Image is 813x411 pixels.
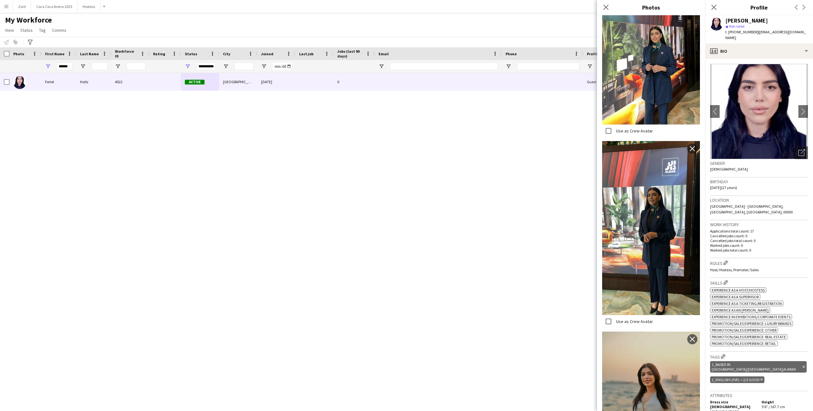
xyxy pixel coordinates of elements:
[712,341,776,346] span: Promotion/Sales Experience: Retail
[41,73,76,91] div: Feriel
[185,64,191,69] button: Open Filter Menu
[37,26,48,34] a: Tag
[45,64,51,69] button: Open Filter Menu
[185,51,197,56] span: Status
[261,64,267,69] button: Open Filter Menu
[261,51,273,56] span: Joined
[587,51,600,56] span: Profile
[710,361,807,373] div: 1_Based in [GEOGRAPHIC_DATA]/[GEOGRAPHIC_DATA]/Ajman
[710,233,808,238] p: Cancelled jobs count: 0
[26,38,34,46] app-action-btn: Advanced filters
[762,400,808,404] h5: Height
[795,146,808,159] div: Open photos pop-in
[710,279,808,286] h3: Skills
[712,334,786,339] span: Promotion/Sales Experience: Real Estate
[333,73,375,91] div: 0
[111,73,149,91] div: 4022
[710,238,808,243] p: Cancelled jobs total count: 0
[712,301,782,306] span: Experience as a Ticketing/Registration
[13,76,26,89] img: Feriel Hafsi
[710,267,759,272] span: Host/ Hostess, Promoter/ Sales
[602,141,700,315] img: Crew photo 847085
[76,73,111,91] div: Hafsi
[506,51,517,56] span: Phone
[712,294,759,299] span: Experience as a Supervisor
[517,63,579,70] input: Phone Filter Input
[587,64,593,69] button: Open Filter Menu
[710,197,808,203] h3: Location
[597,3,705,11] h3: Photos
[379,51,389,56] span: Email
[52,27,66,33] span: Comms
[712,288,765,293] span: Experience as a Host/Hostess
[725,18,768,24] div: [PERSON_NAME]
[705,3,813,11] h3: Profile
[153,51,165,56] span: Rating
[710,160,808,166] h3: Gender
[379,64,384,69] button: Open Filter Menu
[710,64,808,159] img: Crew avatar or photo
[710,376,764,383] div: 2_English Level = 2/3 Good
[506,64,511,69] button: Open Filter Menu
[725,30,806,40] span: | [EMAIL_ADDRESS][DOMAIN_NAME]
[710,167,748,172] span: [DEMOGRAPHIC_DATA]
[57,63,72,70] input: First Name Filter Input
[5,15,52,25] span: My Workforce
[223,64,229,69] button: Open Filter Menu
[45,51,64,56] span: First Name
[712,308,769,313] span: Experience as an [PERSON_NAME]
[126,63,145,70] input: Workforce ID Filter Input
[91,63,107,70] input: Last Name Filter Input
[299,51,313,56] span: Last job
[5,27,14,33] span: View
[710,353,808,360] h3: Tags
[50,26,69,34] a: Comms
[18,26,35,34] a: Status
[615,319,653,324] label: Use as Crew Avatar
[710,222,808,227] h3: Work history
[13,51,24,56] span: Photo
[712,314,790,319] span: Experience in Exhibitions/Corporate Events
[337,49,363,58] span: Jobs (last 90 days)
[710,229,808,233] p: Applications total count: 17
[710,400,756,409] h5: Dress size [DEMOGRAPHIC_DATA]
[185,80,205,84] span: Active
[710,185,737,190] span: [DATE] (27 years)
[762,404,785,409] span: 5'6" / 167.7 cm
[80,51,99,56] span: Last Name
[729,24,744,29] span: Not rated
[712,321,791,326] span: Promotion/Sales Experience: Luxury Brands
[77,0,100,13] button: Hostess
[725,30,758,34] span: t. [PHONE_NUMBER]
[710,204,793,214] span: [GEOGRAPHIC_DATA] - [GEOGRAPHIC_DATA], [GEOGRAPHIC_DATA], [GEOGRAPHIC_DATA], 00000
[272,63,292,70] input: Joined Filter Input
[712,328,776,333] span: Promotion/Sales Experience: Other
[615,128,653,134] label: Use as Crew Avatar
[3,26,17,34] a: View
[257,73,295,91] div: [DATE]
[80,64,86,69] button: Open Filter Menu
[39,27,46,33] span: Tag
[219,73,257,91] div: [GEOGRAPHIC_DATA]
[710,248,808,253] p: Worked jobs total count: 0
[583,73,624,91] div: Guest Services Team
[234,63,253,70] input: City Filter Input
[115,49,138,58] span: Workforce ID
[710,393,808,398] h3: Attributes
[705,44,813,59] div: Bio
[20,27,33,33] span: Status
[710,243,808,248] p: Worked jobs count: 0
[13,0,31,13] button: Zaid
[710,179,808,185] h3: Birthday
[115,64,121,69] button: Open Filter Menu
[31,0,77,13] button: Coca Coca Arena 2025
[390,63,498,70] input: Email Filter Input
[710,259,808,266] h3: Roles
[223,51,230,56] span: City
